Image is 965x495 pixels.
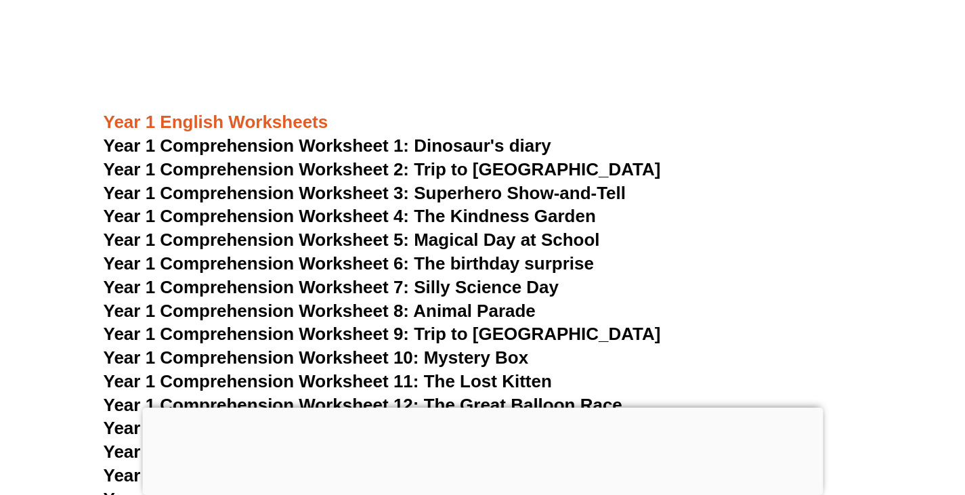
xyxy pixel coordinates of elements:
a: Year 1 Comprehension Worksheet 7: Silly Science Day [104,277,559,297]
a: Year 1 Comprehension Worksheet 4: The Kindness Garden [104,206,596,226]
a: Year 1 Comprehension Worksheet 12: The Great Balloon Race [104,395,622,415]
a: Year 1 Comprehension Worksheet 8: Animal Parade [104,301,536,321]
iframe: To enrich screen reader interactions, please activate Accessibility in Grammarly extension settings [897,430,965,495]
a: Year 1 Comprehension Worksheet 9: Trip to [GEOGRAPHIC_DATA] [104,324,661,344]
a: Year 1 Comprehension Worksheet 15: The Music of Dreams [104,465,601,486]
a: Year 1 Comprehension Worksheet 2: Trip to [GEOGRAPHIC_DATA] [104,159,661,179]
a: Year 1 Comprehension Worksheet 13: Underwater Adventure [104,418,612,438]
a: Year 1 Comprehension Worksheet 6: The birthday surprise [104,253,594,274]
iframe: Advertisement [142,408,823,492]
a: Year 1 Comprehension Worksheet 3: Superhero Show-and-Tell [104,183,626,203]
div: Chat Widget [897,430,965,495]
a: Year 1 Comprehension Worksheet 11: The Lost Kitten [104,371,552,391]
a: Year 1 Comprehension Worksheet 10: Mystery Box [104,347,529,368]
a: Year 1 Comprehension Worksheet 5: Magical Day at School [104,230,600,250]
a: Year 1 Comprehension Worksheet 1: Dinosaur's diary [104,135,551,156]
a: Year 1 Comprehension Worksheet 14: The Curious Case of the Missing Cookies [104,442,770,462]
h3: Year 1 English Worksheets [104,111,862,134]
